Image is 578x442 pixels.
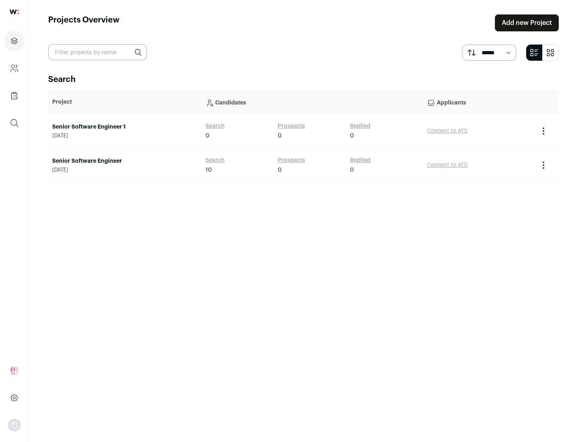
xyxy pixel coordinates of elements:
[8,419,21,432] img: nopic.png
[427,162,468,168] a: Connect to ATS
[10,10,19,14] img: wellfound-shorthand-0d5821cbd27db2630d0214b213865d53afaa358527fdda9d0ea32b1df1b89c2c.svg
[52,123,197,131] a: Senior Software Engineer 1
[5,86,24,105] a: Company Lists
[48,74,559,85] h2: Search
[278,166,282,174] span: 0
[278,156,305,164] a: Prospects
[206,156,225,164] a: Search
[206,132,210,140] span: 0
[48,14,120,31] h1: Projects Overview
[539,160,548,170] button: Project Actions
[427,128,468,134] a: Connect to ATS
[48,44,147,60] input: Filter projects by name
[52,133,197,139] span: [DATE]
[350,122,370,130] a: Replied
[350,132,354,140] span: 0
[278,132,282,140] span: 0
[427,94,531,110] p: Applicants
[206,122,225,130] a: Search
[52,98,197,106] p: Project
[206,166,212,174] span: 10
[5,31,24,51] a: Projects
[52,167,197,173] span: [DATE]
[52,157,197,165] a: Senior Software Engineer
[539,126,548,136] button: Project Actions
[5,59,24,78] a: Company and ATS Settings
[278,122,305,130] a: Prospects
[350,156,370,164] a: Replied
[495,14,559,31] a: Add new Project
[350,166,354,174] span: 0
[206,94,419,110] p: Candidates
[8,419,21,432] button: Open dropdown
